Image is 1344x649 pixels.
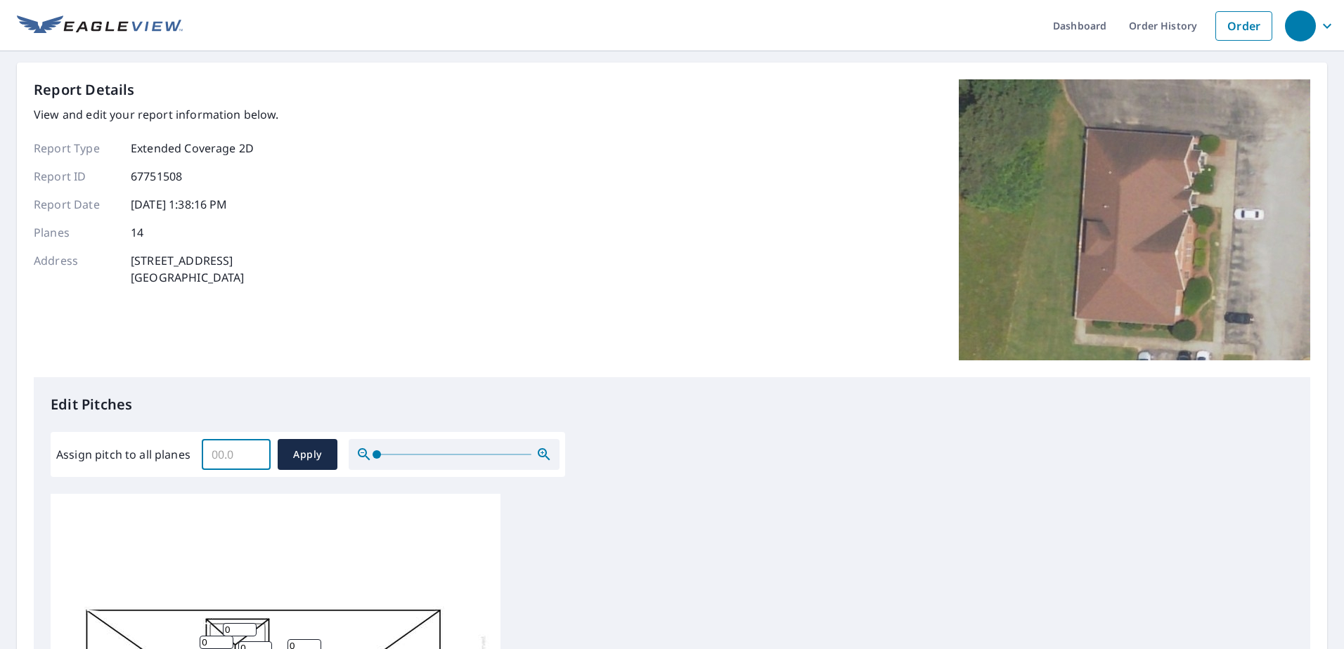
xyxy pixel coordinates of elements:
[278,439,337,470] button: Apply
[34,252,118,286] p: Address
[131,168,182,185] p: 67751508
[959,79,1310,360] img: Top image
[289,446,326,464] span: Apply
[17,15,183,37] img: EV Logo
[34,196,118,213] p: Report Date
[1215,11,1272,41] a: Order
[51,394,1293,415] p: Edit Pitches
[131,252,245,286] p: [STREET_ADDRESS] [GEOGRAPHIC_DATA]
[34,79,135,100] p: Report Details
[131,224,143,241] p: 14
[131,196,228,213] p: [DATE] 1:38:16 PM
[34,140,118,157] p: Report Type
[131,140,254,157] p: Extended Coverage 2D
[34,168,118,185] p: Report ID
[34,224,118,241] p: Planes
[56,446,190,463] label: Assign pitch to all planes
[202,435,271,474] input: 00.0
[34,106,279,123] p: View and edit your report information below.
